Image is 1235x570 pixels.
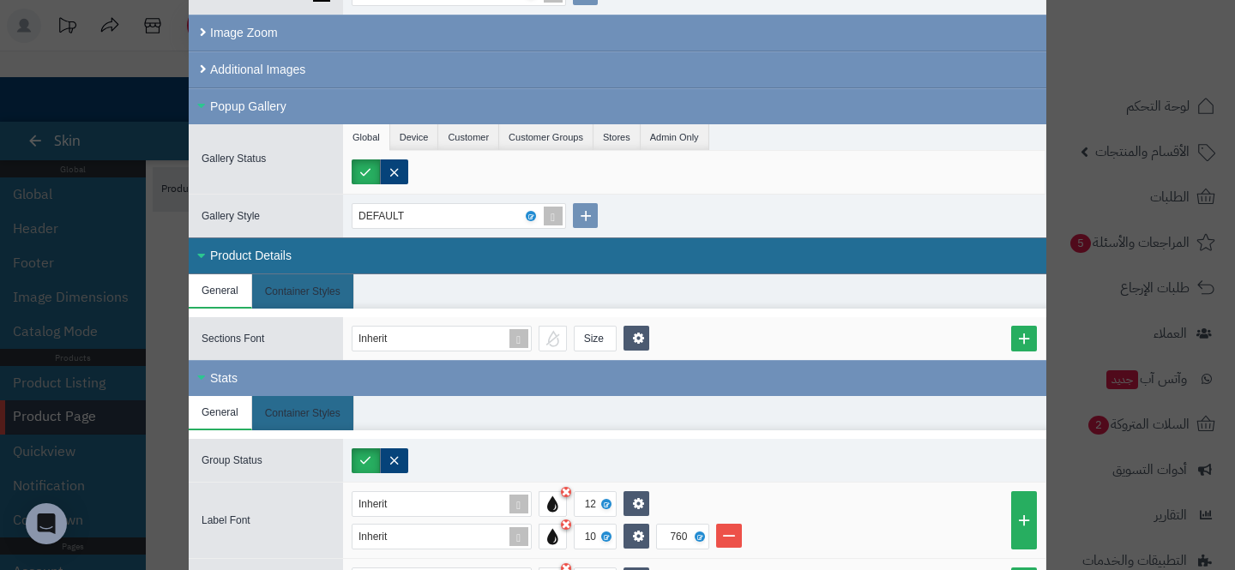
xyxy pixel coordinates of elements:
li: Customer [438,124,499,150]
li: Container Styles [252,274,354,309]
span: Label Font [202,514,250,526]
div: Additional Images [189,51,1046,88]
div: Product Details [189,237,1046,274]
li: General [189,274,252,309]
li: Admin Only [641,124,709,150]
div: Inherit [358,525,404,549]
li: Customer Groups [499,124,593,150]
span: Gallery Style [202,210,260,222]
li: General [189,396,252,430]
div: Size [575,327,613,351]
div: Popup Gallery [189,88,1046,124]
div: Open Intercom Messenger [26,503,67,544]
span: Gallery Status [202,153,266,165]
li: Global [343,124,390,150]
div: 10 [585,525,603,549]
li: Stores [593,124,641,150]
li: Container Styles [252,396,354,430]
span: Sections Font [202,333,264,345]
span: Group Status [202,454,262,466]
div: Inherit [358,492,404,516]
div: 760 [662,525,700,549]
div: Stats [189,360,1046,396]
div: Inherit [358,327,404,351]
li: Device [390,124,439,150]
div: DEFAULT [358,204,421,228]
div: 12 [585,492,603,516]
div: Image Zoom [189,15,1046,51]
